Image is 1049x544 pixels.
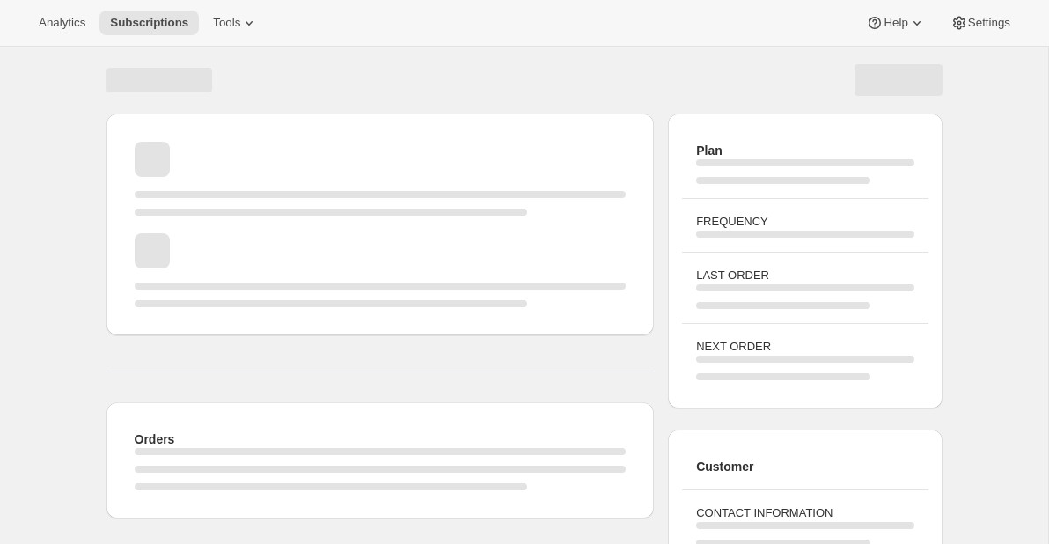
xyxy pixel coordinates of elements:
[39,16,85,30] span: Analytics
[940,11,1021,35] button: Settings
[696,213,913,231] h3: FREQUENCY
[855,11,935,35] button: Help
[696,142,913,159] h2: Plan
[110,16,188,30] span: Subscriptions
[696,458,913,475] h2: Customer
[968,16,1010,30] span: Settings
[696,267,913,284] h3: LAST ORDER
[696,338,913,356] h3: NEXT ORDER
[99,11,199,35] button: Subscriptions
[202,11,268,35] button: Tools
[696,504,913,522] h3: CONTACT INFORMATION
[884,16,907,30] span: Help
[135,430,627,448] h2: Orders
[213,16,240,30] span: Tools
[28,11,96,35] button: Analytics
